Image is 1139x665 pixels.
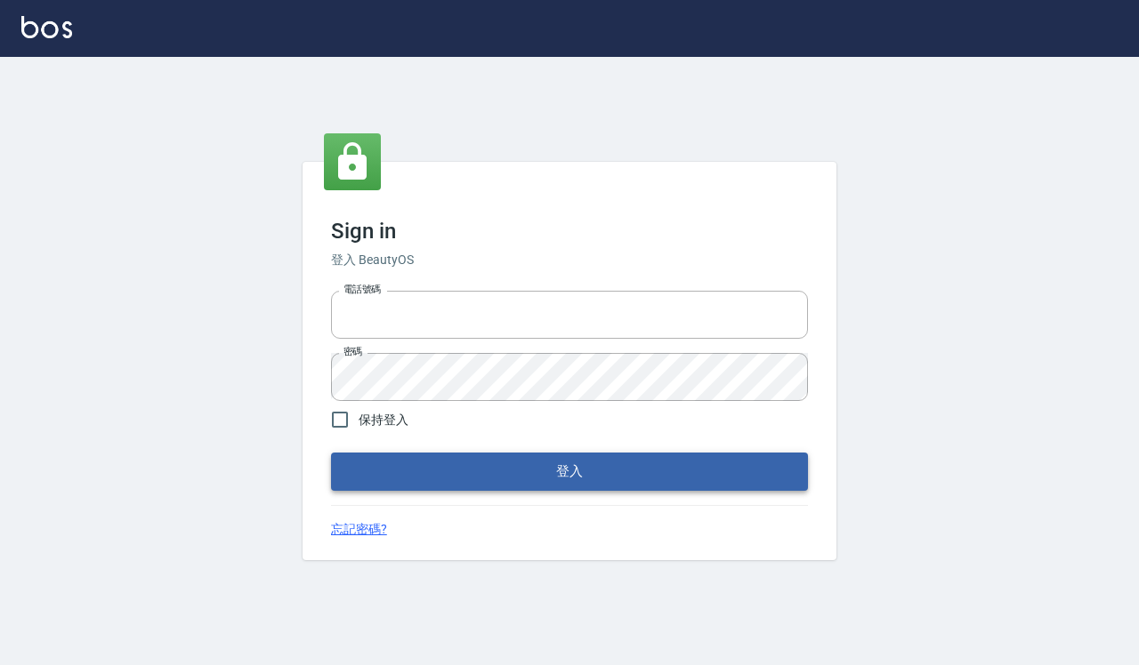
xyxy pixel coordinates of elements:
[331,453,808,490] button: 登入
[331,219,808,244] h3: Sign in
[331,520,387,539] a: 忘記密碼?
[21,16,72,38] img: Logo
[359,411,408,429] span: 保持登入
[331,251,808,269] h6: 登入 BeautyOS
[343,345,362,358] label: 密碼
[343,283,381,296] label: 電話號碼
